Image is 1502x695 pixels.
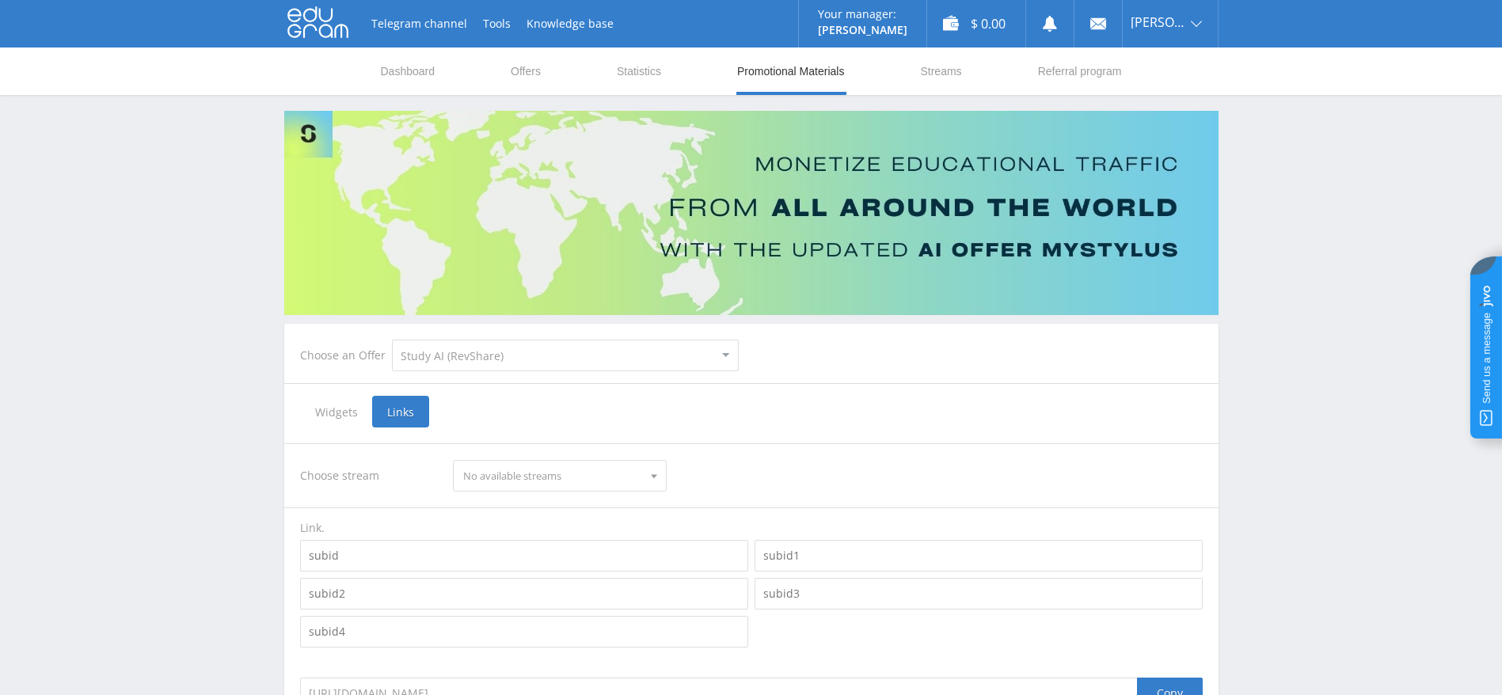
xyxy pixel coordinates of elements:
[300,396,372,427] span: Widgets
[755,578,1203,610] input: subid3
[284,111,1219,315] img: Banner
[1036,47,1124,95] a: Referral program
[300,460,438,492] div: Choose stream
[463,461,642,491] span: No available streams
[300,349,392,362] div: Choose an Offer
[509,47,542,95] a: Offers
[1131,16,1186,28] span: [PERSON_NAME]
[300,578,748,610] input: subid2
[372,396,429,427] span: Links
[300,540,748,572] input: subid
[300,520,1203,536] div: Link.
[818,24,907,36] p: [PERSON_NAME]
[300,616,748,648] input: subid4
[918,47,963,95] a: Streams
[818,8,907,21] p: Your manager:
[615,47,663,95] a: Statistics
[379,47,437,95] a: Dashboard
[736,47,846,95] a: Promotional Materials
[755,540,1203,572] input: subid1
